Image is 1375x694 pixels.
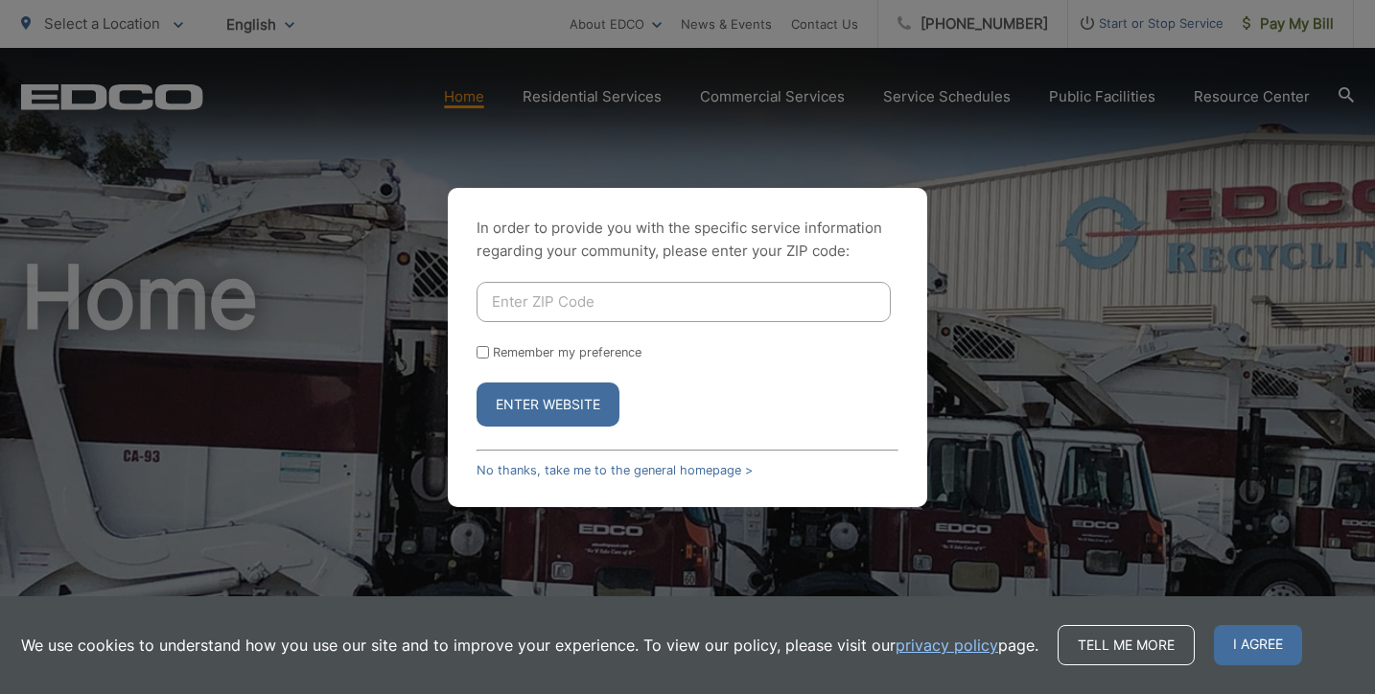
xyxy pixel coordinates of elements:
[477,382,619,427] button: Enter Website
[477,463,753,477] a: No thanks, take me to the general homepage >
[477,217,898,263] p: In order to provide you with the specific service information regarding your community, please en...
[1214,625,1302,665] span: I agree
[493,345,641,359] label: Remember my preference
[21,634,1038,657] p: We use cookies to understand how you use our site and to improve your experience. To view our pol...
[1058,625,1195,665] a: Tell me more
[477,282,891,322] input: Enter ZIP Code
[896,634,998,657] a: privacy policy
